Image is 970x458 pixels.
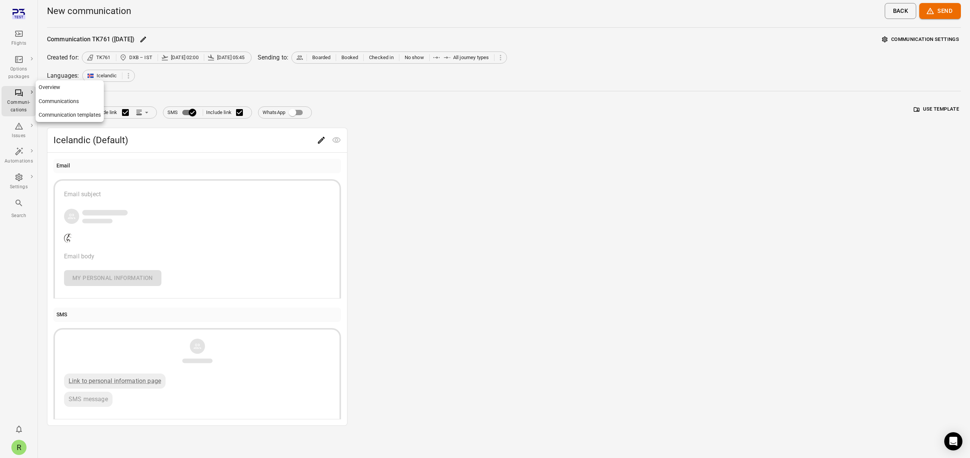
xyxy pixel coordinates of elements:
[64,374,166,389] div: Link to personal information page
[880,34,961,45] button: Communication settings
[47,53,79,62] div: Created for:
[171,54,199,61] span: [DATE] 02:00
[5,66,33,81] div: Options packages
[47,5,131,17] h1: New communication
[64,234,72,243] img: Company logo
[5,183,33,191] div: Settings
[64,392,113,407] div: SMS message
[64,252,330,261] div: Email body
[5,132,33,140] div: Issues
[167,105,200,120] label: SMS
[11,440,27,455] div: R
[8,437,30,458] button: Rachel
[138,34,149,45] button: Edit
[885,3,917,19] button: Back
[5,40,33,47] div: Flights
[36,94,104,108] a: Communications
[5,212,33,220] div: Search
[5,158,33,165] div: Automations
[53,134,314,146] span: Icelandic (Default)
[341,54,358,61] span: Booked
[133,107,152,118] button: Link position in email
[36,108,104,122] a: Communication templates
[5,99,33,114] div: Communi-cations
[453,54,489,61] span: All journey types
[56,311,67,319] div: SMS
[36,80,104,94] a: Overview
[314,133,329,148] button: Edit
[56,162,70,170] div: Email
[944,432,962,450] div: Open Intercom Messenger
[206,105,247,120] label: Include link
[129,54,152,61] span: DXB – IST
[96,54,111,61] span: TK761
[329,136,344,143] span: Preview
[258,53,289,62] div: Sending to:
[919,3,961,19] button: Send
[912,103,961,115] button: Use template
[312,54,330,61] span: Boarded
[64,190,330,199] div: Email subject
[97,72,117,80] span: Icelandic
[263,105,307,120] label: WhatsApp
[36,80,104,122] nav: Local navigation
[11,422,27,437] button: Notifications
[47,35,135,44] div: Communication TK761 ([DATE])
[92,105,133,120] label: Include link
[217,54,245,61] span: [DATE] 05:45
[405,54,424,61] span: No show
[369,54,394,61] span: Checked in
[314,136,329,143] span: Edit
